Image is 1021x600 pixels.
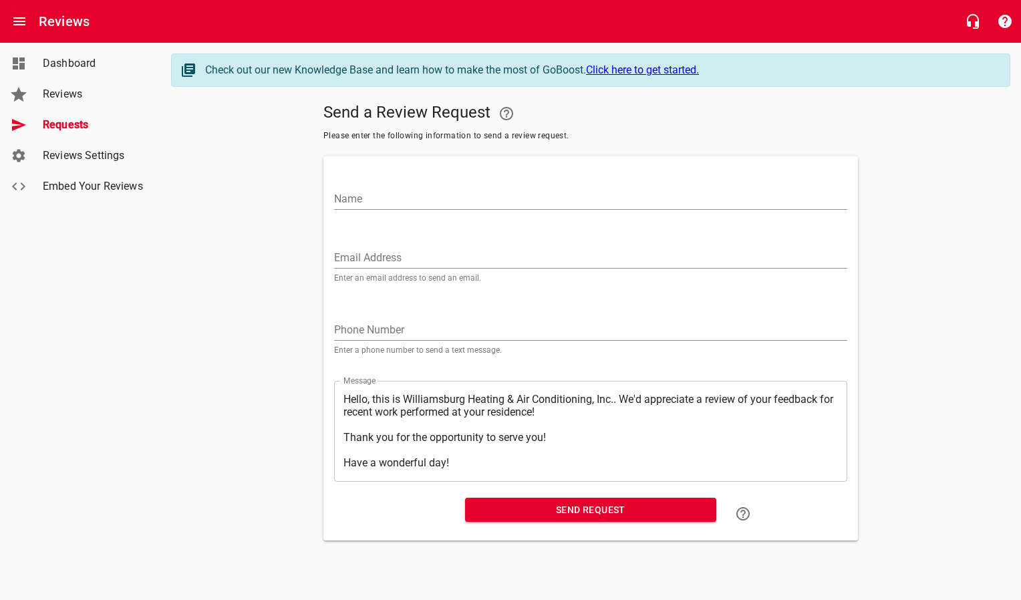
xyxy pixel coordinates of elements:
[465,498,716,522] button: Send Request
[334,274,847,282] p: Enter an email address to send an email.
[39,11,90,32] h6: Reviews
[3,5,35,37] button: Open drawer
[43,117,144,133] span: Requests
[43,86,144,102] span: Reviews
[43,178,144,194] span: Embed Your Reviews
[323,130,858,143] span: Please enter the following information to send a review request.
[586,63,699,76] a: Click here to get started.
[205,62,996,78] div: Check out our new Knowledge Base and learn how to make the most of GoBoost.
[343,393,838,469] textarea: Hello, this is Williamsburg Heating & Air Conditioning, Inc.. We'd appreciate a review of your fe...
[727,498,759,530] a: Learn how to "Send a Review Request"
[490,98,523,130] a: Your Google or Facebook account must be connected to "Send a Review Request"
[957,5,989,37] button: Live Chat
[334,346,847,354] p: Enter a phone number to send a text message.
[43,148,144,164] span: Reviews Settings
[476,502,706,518] span: Send Request
[989,5,1021,37] button: Support Portal
[43,55,144,71] span: Dashboard
[323,98,858,130] h5: Send a Review Request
